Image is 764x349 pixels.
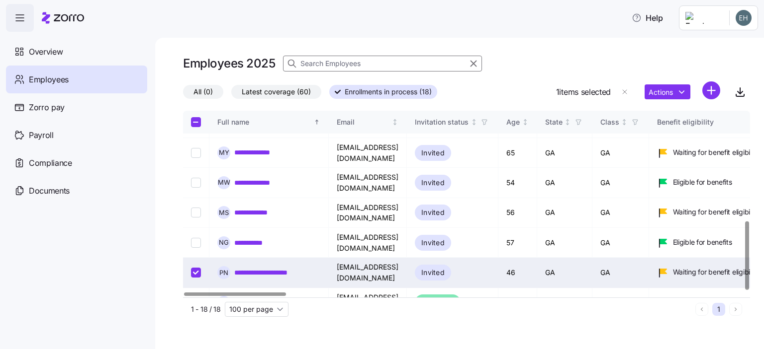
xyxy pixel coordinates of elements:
img: 94bab8815199c1010a66c50ce00e2a17 [736,10,752,26]
span: Invited [421,207,445,218]
td: GA [537,198,592,228]
td: GA [592,258,649,287]
span: Zorro pay [29,101,65,114]
td: GA [592,138,649,168]
td: GA [537,168,592,198]
div: Not sorted [564,119,571,126]
div: Email [337,117,390,128]
input: Search Employees [283,56,482,71]
td: GA [592,198,649,228]
span: Invited [421,177,445,189]
td: [EMAIL_ADDRESS][DOMAIN_NAME] [329,258,407,287]
span: Help [632,12,663,24]
td: 54 [498,168,537,198]
a: Zorro pay [6,93,147,121]
div: Full name [217,117,312,128]
span: Compliance [29,157,72,169]
input: Select all records [191,117,201,127]
span: Invited [421,237,445,249]
div: Not sorted [471,119,477,126]
td: GA [592,168,649,198]
td: GA [537,138,592,168]
span: All (0) [193,85,213,98]
div: Age [506,117,520,128]
td: GA [537,258,592,287]
a: Compliance [6,149,147,177]
span: 1 items selected [556,86,611,98]
span: Waiting for benefit eligibility [673,207,759,217]
a: Overview [6,38,147,66]
span: 1 - 18 / 18 [191,304,221,314]
div: State [545,117,563,128]
span: Payroll [29,129,54,141]
button: Actions [645,84,690,99]
button: 1 [712,303,725,316]
th: Full nameSorted ascending [209,111,329,134]
span: Eligible for benefits [673,237,732,247]
input: Select record 14 [191,268,201,278]
div: Class [600,117,619,128]
td: [EMAIL_ADDRESS][DOMAIN_NAME] [329,168,407,198]
th: StateNot sorted [537,111,592,134]
span: Employees [29,73,69,86]
td: GA [592,288,649,318]
div: Not sorted [522,119,529,126]
span: Waiting for benefit eligibility [673,147,759,157]
svg: add icon [702,81,720,99]
td: 48 [498,288,537,318]
img: Employer logo [685,12,721,24]
td: GA [537,228,592,258]
span: M W [218,179,230,186]
button: Previous page [695,303,708,316]
span: Latest coverage (60) [242,85,311,98]
td: [EMAIL_ADDRESS][DOMAIN_NAME] [329,228,407,258]
span: M S [219,209,229,216]
span: P N [219,270,228,276]
th: Invitation statusNot sorted [407,111,498,134]
input: Select record 13 [191,238,201,248]
button: Help [624,8,671,28]
span: N G [219,239,229,246]
a: Employees [6,66,147,93]
th: EmailNot sorted [329,111,407,134]
span: Waiting for benefit eligibility [673,267,759,277]
td: GA [592,228,649,258]
td: 65 [498,138,537,168]
a: Payroll [6,121,147,149]
input: Select record 11 [191,178,201,188]
td: [EMAIL_ADDRESS][DOMAIN_NAME] [329,198,407,228]
th: AgeNot sorted [498,111,537,134]
span: Actions [649,89,673,96]
td: 56 [498,198,537,228]
td: [EMAIL_ADDRESS][DOMAIN_NAME] [329,138,407,168]
div: Not sorted [621,119,628,126]
th: ClassNot sorted [592,111,649,134]
span: Overview [29,46,63,58]
span: Documents [29,185,70,197]
td: 57 [498,228,537,258]
td: 46 [498,258,537,287]
span: Eligible for benefits [673,177,732,187]
td: GA [537,288,592,318]
span: Enrollments in process (18) [345,85,432,98]
h1: Employees 2025 [183,56,275,71]
span: Invited [421,147,445,159]
span: M Y [219,149,229,156]
span: Invited [421,267,445,279]
button: Next page [729,303,742,316]
div: Sorted ascending [313,119,320,126]
td: [EMAIL_ADDRESS][DOMAIN_NAME] [329,288,407,318]
a: Documents [6,177,147,205]
div: Invitation status [415,117,469,128]
div: Not sorted [391,119,398,126]
input: Select record 12 [191,208,201,217]
input: Select record 10 [191,148,201,158]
